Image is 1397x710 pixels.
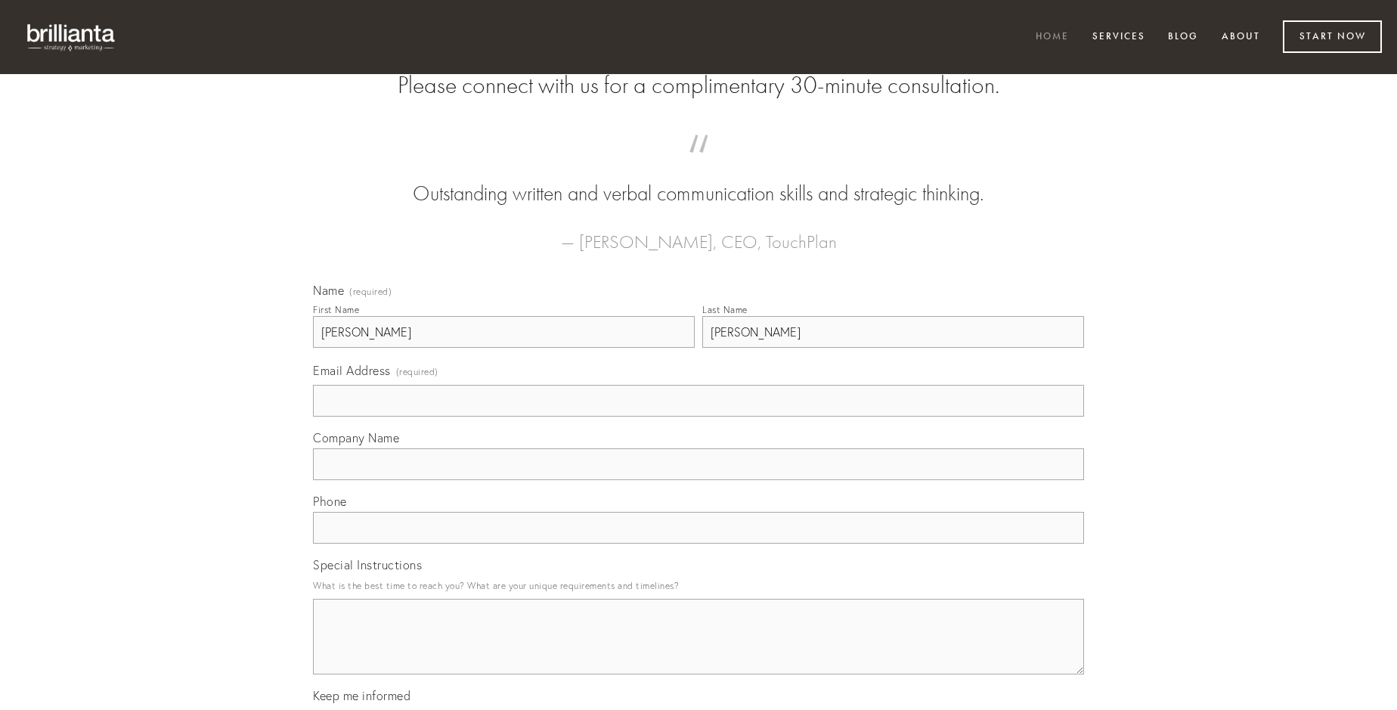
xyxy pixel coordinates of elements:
[313,557,422,572] span: Special Instructions
[1283,20,1382,53] a: Start Now
[1212,25,1270,50] a: About
[313,688,410,703] span: Keep me informed
[313,430,399,445] span: Company Name
[1083,25,1155,50] a: Services
[313,71,1084,100] h2: Please connect with us for a complimentary 30-minute consultation.
[349,287,392,296] span: (required)
[1026,25,1079,50] a: Home
[702,304,748,315] div: Last Name
[313,494,347,509] span: Phone
[313,363,391,378] span: Email Address
[15,15,129,59] img: brillianta - research, strategy, marketing
[396,361,438,382] span: (required)
[337,150,1060,179] span: “
[313,304,359,315] div: First Name
[1158,25,1208,50] a: Blog
[337,150,1060,209] blockquote: Outstanding written and verbal communication skills and strategic thinking.
[337,209,1060,257] figcaption: — [PERSON_NAME], CEO, TouchPlan
[313,283,344,298] span: Name
[313,575,1084,596] p: What is the best time to reach you? What are your unique requirements and timelines?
